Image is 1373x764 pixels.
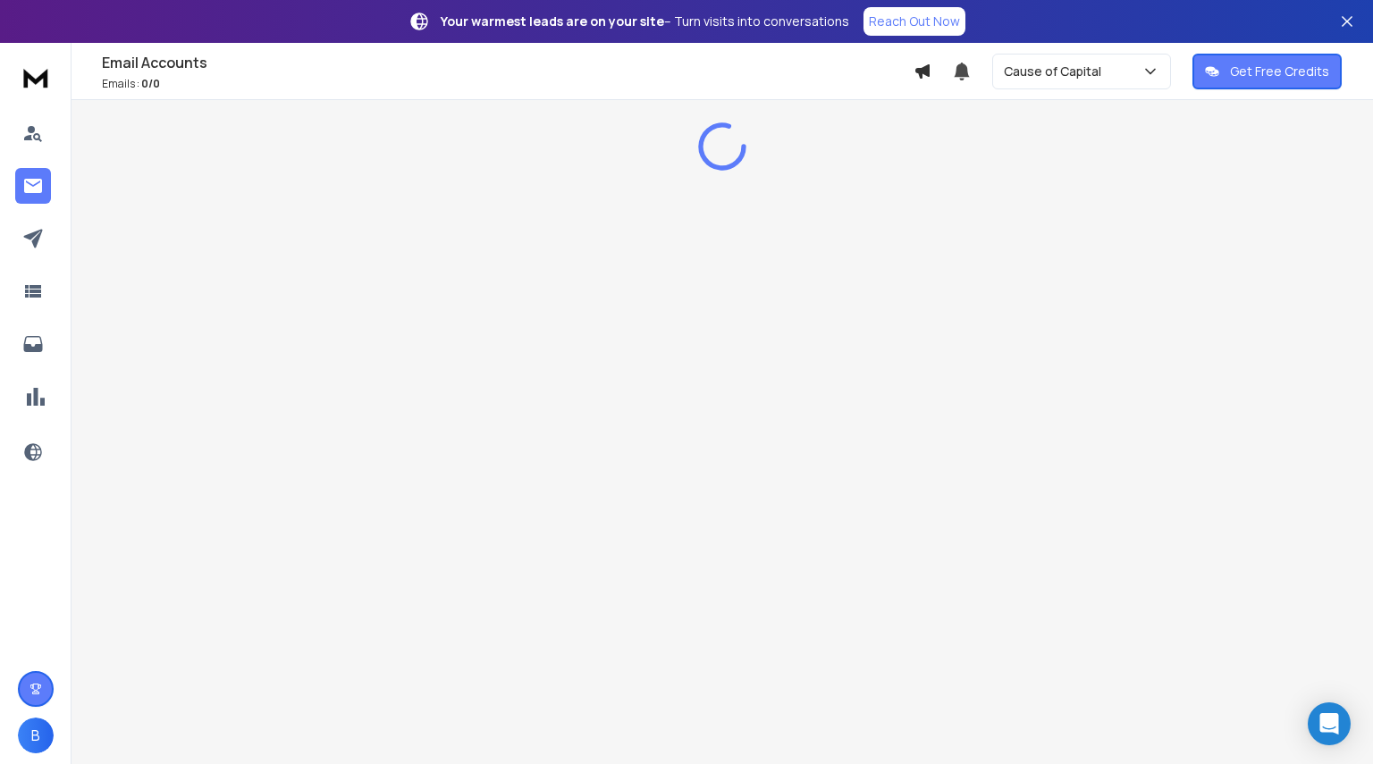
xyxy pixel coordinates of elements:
img: logo [18,61,54,94]
p: Emails : [102,77,914,91]
div: Open Intercom Messenger [1308,702,1351,745]
p: Get Free Credits [1230,63,1329,80]
p: Cause of Capital [1004,63,1108,80]
button: B [18,718,54,753]
p: Reach Out Now [869,13,960,30]
a: Reach Out Now [863,7,965,36]
button: Get Free Credits [1192,54,1342,89]
p: – Turn visits into conversations [441,13,849,30]
h1: Email Accounts [102,52,914,73]
strong: Your warmest leads are on your site [441,13,664,29]
span: 0 / 0 [141,76,160,91]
